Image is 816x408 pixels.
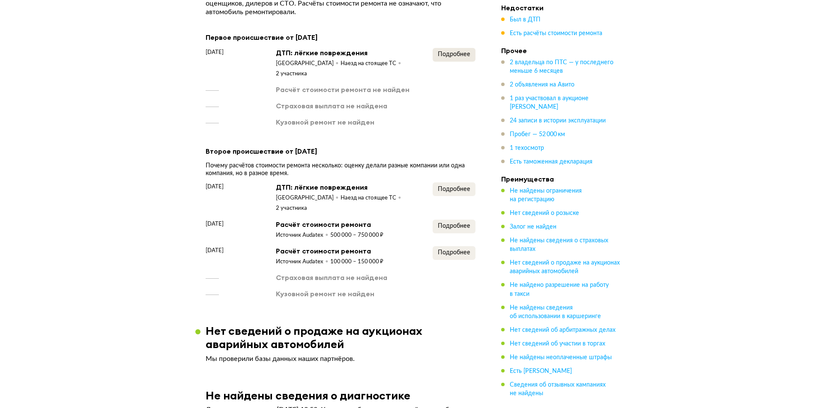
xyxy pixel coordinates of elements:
h4: Прочее [501,46,621,55]
span: Пробег — 52 000 км [510,131,565,137]
span: Нет сведений о продаже на аукционах аварийных автомобилей [510,260,620,274]
h4: Преимущества [501,175,621,183]
div: ДТП: лёгкие повреждения [276,48,433,57]
span: Нет сведений о розыске [510,210,579,216]
span: Не найдены неоплаченные штрафы [510,354,612,360]
span: Не найдены сведения о страховых выплатах [510,238,608,252]
span: Есть расчёты стоимости ремонта [510,30,602,36]
span: Был в ДТП [510,17,541,23]
div: Наезд на стоящее ТС [341,60,403,68]
span: Залог не найден [510,224,556,230]
div: Источник Audatex [276,232,330,239]
div: Расчёт стоимости ремонта [276,220,383,229]
span: 2 объявления на Авито [510,82,574,88]
span: 24 записи в истории эксплуатации [510,118,606,124]
div: 2 участника [276,70,307,78]
div: Первое происшествие от [DATE] [206,32,475,43]
div: Почему расчётов стоимости ремонта несколько: оценку делали разные компании или одна компания, но ... [206,162,475,177]
span: Подробнее [438,250,470,256]
div: 100 000 – 150 000 ₽ [330,258,383,266]
span: Есть таможенная декларация [510,159,592,165]
span: Подробнее [438,186,470,192]
span: Есть [PERSON_NAME] [510,368,572,374]
div: [GEOGRAPHIC_DATA] [276,60,341,68]
span: Сведения об отзывных кампаниях не найдены [510,381,606,396]
span: [DATE] [206,220,224,228]
span: 2 владельца по ПТС — у последнего меньше 6 месяцев [510,60,613,74]
div: 2 участника [276,205,307,212]
div: Кузовной ремонт не найден [276,289,374,298]
span: [DATE] [206,48,224,57]
span: Подробнее [438,223,470,229]
span: Не найдено разрешение на работу в такси [510,282,609,297]
span: Не найдены ограничения на регистрацию [510,188,582,203]
span: Нет сведений об арбитражных делах [510,327,616,333]
span: Подробнее [438,51,470,57]
button: Подробнее [433,246,475,260]
div: Страховая выплата не найдена [276,273,387,282]
span: Нет сведений об участии в торгах [510,340,605,346]
div: Страховая выплата не найдена [276,101,387,110]
div: Источник Audatex [276,258,330,266]
h4: Недостатки [501,3,621,12]
div: Наезд на стоящее ТС [341,194,403,202]
div: ДТП: лёгкие повреждения [276,182,433,192]
button: Подробнее [433,182,475,196]
div: [GEOGRAPHIC_DATA] [276,194,341,202]
div: Второе происшествие от [DATE] [206,146,475,157]
span: [DATE] [206,182,224,191]
div: 500 000 – 750 000 ₽ [330,232,383,239]
div: Расчёт стоимости ремонта не найден [276,85,409,94]
span: Не найдены сведения об использовании в каршеринге [510,304,601,319]
div: Кузовной ремонт не найден [276,117,374,127]
button: Подробнее [433,48,475,62]
div: Расчёт стоимости ремонта [276,246,383,256]
span: [DATE] [206,246,224,255]
p: Мы проверили базы данных наших партнёров. [206,354,475,363]
button: Подробнее [433,220,475,233]
span: 1 техосмотр [510,145,544,151]
span: 1 раз участвовал в аукционе [PERSON_NAME] [510,95,589,110]
h3: Нет сведений о продаже на аукционах аварийных автомобилей [206,324,486,351]
h3: Не найдены сведения о диагностике [206,389,410,402]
